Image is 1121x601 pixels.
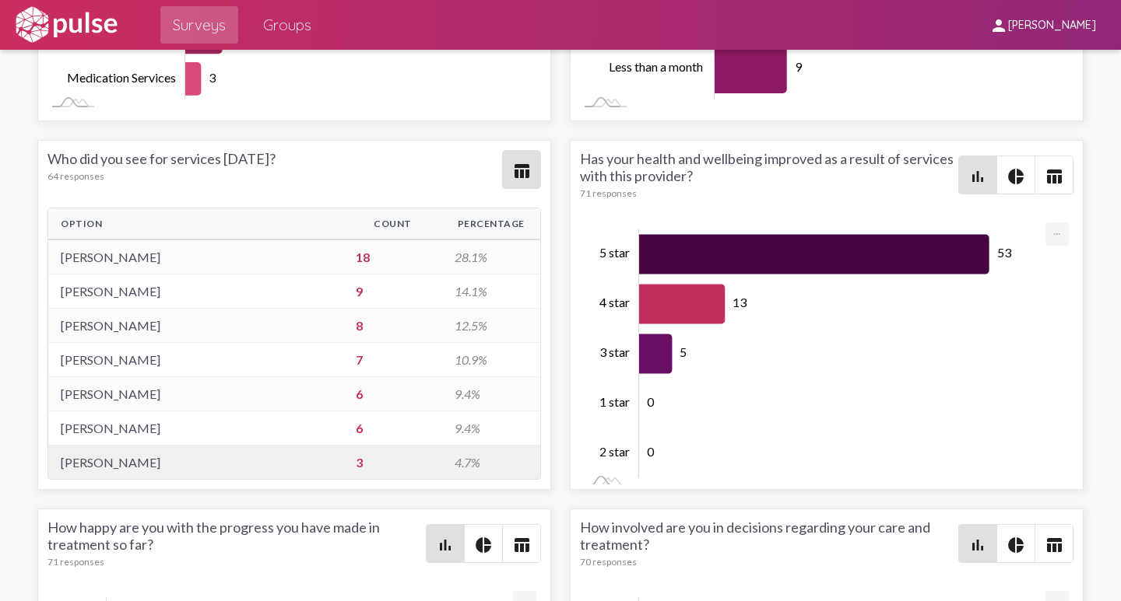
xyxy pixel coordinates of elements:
td: 10.9% [442,343,540,377]
button: Table view [503,525,540,562]
mat-icon: bar_chart [436,536,455,554]
td: 7 [343,343,441,377]
div: 70 responses [580,556,958,568]
span: Groups [263,11,311,39]
tspan: 0 [647,394,655,409]
tspan: 2 star [599,444,630,459]
tspan: 5 [680,344,687,359]
div: 64 responses [47,170,502,182]
mat-icon: bar_chart [968,536,987,554]
div: 71 responses [47,556,426,568]
th: Count [343,208,441,239]
button: Bar chart [959,156,996,194]
button: Table view [503,151,540,188]
tspan: Medication Services [67,70,176,85]
mat-icon: table_chart [1045,536,1063,554]
td: 12.5% [442,309,540,343]
img: white-logo.svg [12,5,120,44]
mat-icon: pie_chart [1007,536,1025,554]
mat-icon: bar_chart [968,167,987,186]
div: Has your health and wellbeing improved as a result of services with this provider? [580,150,958,199]
th: Option [48,208,343,239]
tspan: 0 [647,444,655,459]
button: Table view [1035,525,1073,562]
td: 9 [343,274,441,309]
tspan: 5 star [599,245,630,260]
tspan: 53 [996,245,1011,260]
td: [PERSON_NAME] [48,411,343,446]
td: 6 [343,411,441,446]
mat-icon: pie_chart [474,536,493,554]
button: Pie style chart [997,525,1035,562]
td: [PERSON_NAME] [48,239,343,274]
div: How involved are you in decisions regarding your care and treatment? [580,519,958,568]
g: Chart [599,229,1047,478]
tspan: 9 [794,59,802,74]
tspan: 4 star [599,295,630,309]
tspan: Less than a month [609,59,703,74]
td: 14.1% [442,274,540,309]
td: 3 [343,446,441,480]
mat-icon: table_chart [512,162,531,180]
button: Bar chart [959,525,996,562]
div: Who did you see for services [DATE]? [47,150,502,189]
span: [PERSON_NAME] [1008,19,1096,33]
td: 28.1% [442,239,540,274]
mat-icon: pie_chart [1007,167,1025,186]
div: 71 responses [580,187,958,199]
td: [PERSON_NAME] [48,377,343,411]
td: [PERSON_NAME] [48,309,343,343]
td: [PERSON_NAME] [48,446,343,480]
button: Table view [1035,156,1073,194]
g: Series [639,234,989,473]
td: 8 [343,309,441,343]
mat-icon: table_chart [512,536,531,554]
tspan: 1 star [599,394,630,409]
td: 9.4% [442,377,540,411]
td: [PERSON_NAME] [48,343,343,377]
a: Surveys [160,6,238,44]
tspan: 3 [209,70,216,85]
div: How happy are you with the progress you have made in treatment so far? [47,519,426,568]
mat-icon: person [989,16,1008,35]
span: Surveys [173,11,226,39]
mat-icon: table_chart [1045,167,1063,186]
td: 4.7% [442,446,540,480]
td: 6 [343,377,441,411]
td: 9.4% [442,411,540,446]
tspan: 13 [733,295,747,309]
button: [PERSON_NAME] [977,10,1109,39]
a: Export [Press ENTER or use arrow keys to navigate] [1045,222,1069,237]
button: Pie style chart [465,525,502,562]
th: Percentage [442,208,540,239]
td: 18 [343,239,441,274]
td: [PERSON_NAME] [48,274,343,309]
button: Pie style chart [997,156,1035,194]
button: Bar chart [427,525,464,562]
tspan: 3 star [599,344,630,359]
a: Groups [251,6,324,44]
